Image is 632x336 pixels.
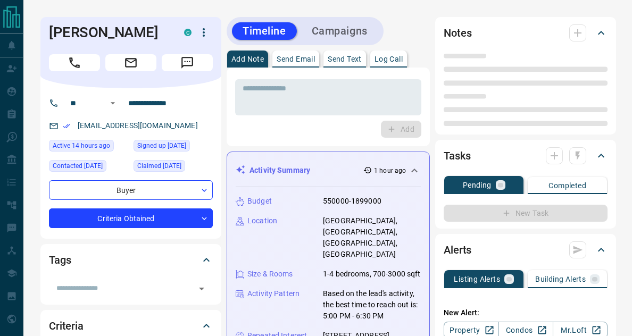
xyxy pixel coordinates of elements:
button: Campaigns [301,22,378,40]
p: Location [247,215,277,226]
p: Based on the lead's activity, the best time to reach out is: 5:00 PM - 6:30 PM [323,288,421,322]
span: Email [105,54,156,71]
p: New Alert: [444,307,608,318]
p: 1-4 bedrooms, 700-3000 sqft [323,268,421,280]
div: Fri May 02 2025 [49,160,128,175]
p: Size & Rooms [247,268,293,280]
button: Timeline [232,22,297,40]
div: Alerts [444,237,608,263]
a: [EMAIL_ADDRESS][DOMAIN_NAME] [78,121,198,130]
p: Activity Pattern [247,288,300,299]
p: Send Text [328,55,362,63]
span: Call [49,54,100,71]
div: Activity Summary1 hour ago [236,161,421,180]
p: Building Alerts [535,275,586,283]
div: Tags [49,247,213,273]
p: Pending [463,181,492,189]
span: Message [162,54,213,71]
p: Send Email [277,55,315,63]
p: 550000-1899000 [323,196,381,207]
p: [GEOGRAPHIC_DATA], [GEOGRAPHIC_DATA], [GEOGRAPHIC_DATA], [GEOGRAPHIC_DATA] [323,215,421,260]
span: Contacted [DATE] [53,161,103,171]
h2: Notes [444,24,471,41]
div: Buyer [49,180,213,200]
button: Open [106,97,119,110]
p: Log Call [375,55,403,63]
p: Listing Alerts [454,275,500,283]
h2: Tags [49,251,71,268]
span: Active 14 hours ago [53,140,110,151]
p: Add Note [231,55,264,63]
div: Fri May 02 2025 [134,160,213,175]
p: Completed [548,182,586,189]
div: Tasks [444,143,608,169]
div: Criteria Obtained [49,208,213,228]
h2: Tasks [444,147,470,164]
div: condos.ca [184,29,192,36]
h2: Criteria [49,317,84,334]
div: Sun Aug 17 2025 [49,140,128,155]
svg: Email Verified [63,122,70,130]
button: Open [194,281,209,296]
span: Claimed [DATE] [137,161,181,171]
p: Activity Summary [250,165,310,176]
div: Notes [444,20,608,46]
div: Fri May 02 2025 [134,140,213,155]
p: Budget [247,196,272,207]
h2: Alerts [444,241,471,258]
span: Signed up [DATE] [137,140,186,151]
h1: [PERSON_NAME] [49,24,168,41]
p: 1 hour ago [374,166,406,175]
